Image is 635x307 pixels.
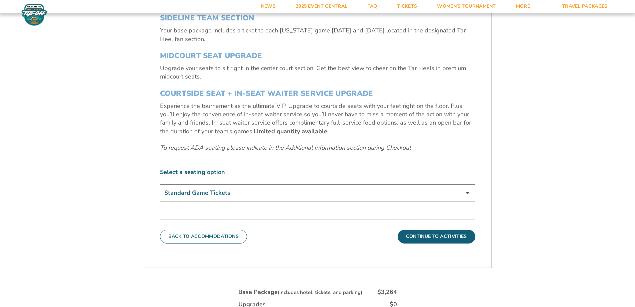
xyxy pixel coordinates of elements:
small: (includes hotel, tickets, and parking) [278,289,362,296]
em: To request ADA seating please indicate in the Additional Information section during Checkout [160,144,411,152]
div: $3,264 [377,288,397,296]
button: Continue To Activities [398,230,475,243]
p: Your base package includes a ticket to each [US_STATE] game [DATE] and [DATE] located in the desi... [160,26,475,43]
p: Upgrade your seats to sit right in the center court section. Get the best view to cheer on the Ta... [160,64,475,81]
div: Base Package [238,288,362,296]
p: Experience the tournament as the ultimate VIP. Upgrade to courtside seats with your feet right on... [160,102,475,136]
b: Limited quantity available [254,127,327,135]
img: Fort Myers Tip-Off [20,3,49,26]
h3: MIDCOURT SEAT UPGRADE [160,51,475,60]
label: Select a seating option [160,168,475,176]
button: Back To Accommodations [160,230,247,243]
h3: COURTSIDE SEAT + IN-SEAT WAITER SERVICE UPGRADE [160,89,475,98]
h3: SIDELINE TEAM SECTION [160,14,475,22]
